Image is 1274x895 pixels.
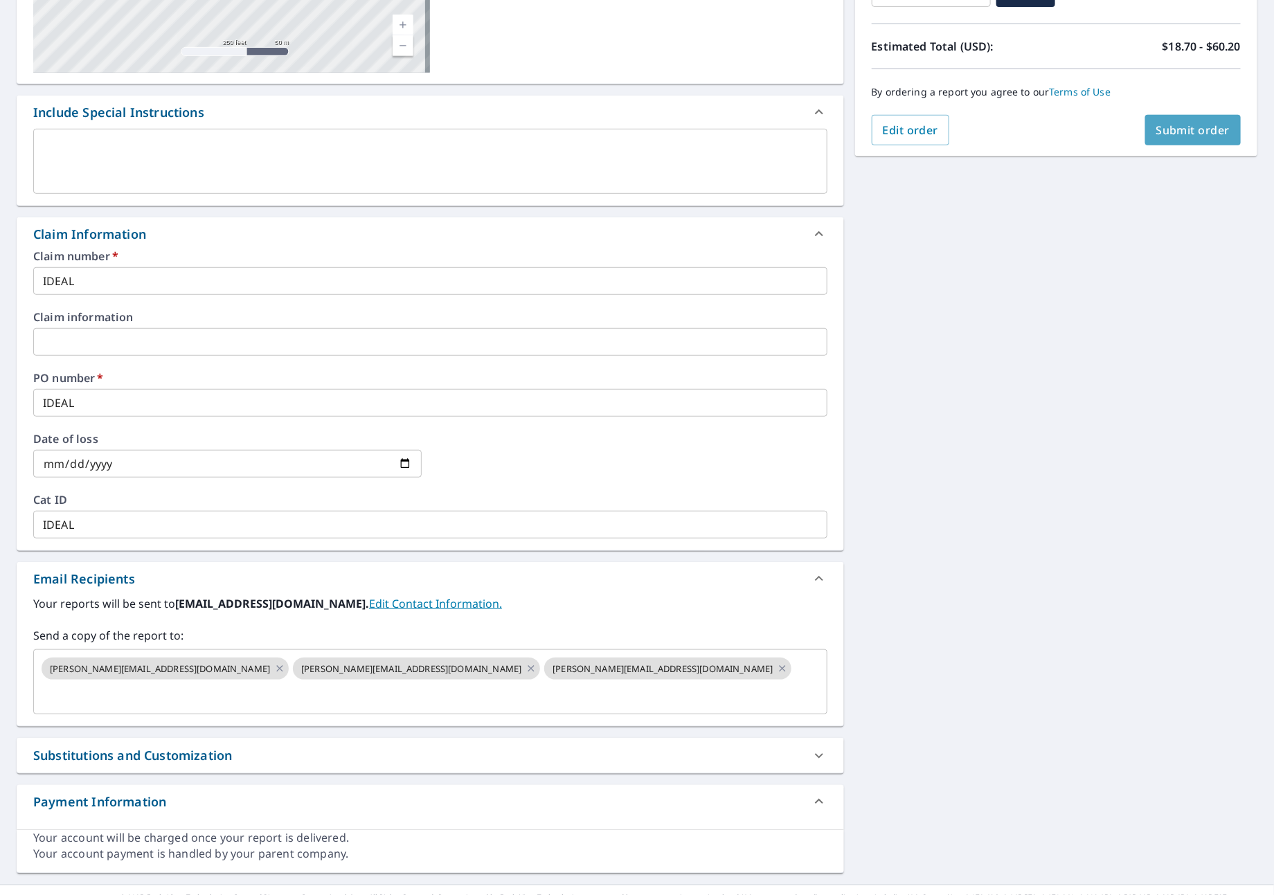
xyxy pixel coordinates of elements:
label: PO number [33,372,827,383]
span: [PERSON_NAME][EMAIL_ADDRESS][DOMAIN_NAME] [293,662,530,676]
div: Payment Information [33,793,166,811]
span: Submit order [1156,123,1230,138]
b: [EMAIL_ADDRESS][DOMAIN_NAME]. [175,596,369,611]
div: Substitutions and Customization [17,738,844,773]
p: By ordering a report you agree to our [872,86,1241,98]
p: $18.70 - $60.20 [1163,38,1241,55]
label: Claim information [33,311,827,323]
label: Date of loss [33,433,422,444]
a: Current Level 17, Zoom Out [393,35,413,56]
label: Your reports will be sent to [33,595,827,612]
button: Edit order [872,115,950,145]
span: [PERSON_NAME][EMAIL_ADDRESS][DOMAIN_NAME] [42,662,278,676]
label: Send a copy of the report to: [33,627,827,644]
div: Your account payment is handled by your parent company. [33,846,827,862]
button: Submit order [1145,115,1241,145]
div: Include Special Instructions [33,103,204,122]
span: [PERSON_NAME][EMAIL_ADDRESS][DOMAIN_NAME] [544,662,781,676]
a: Current Level 17, Zoom In [393,15,413,35]
div: [PERSON_NAME][EMAIL_ADDRESS][DOMAIN_NAME] [544,658,791,680]
div: [PERSON_NAME][EMAIL_ADDRESS][DOMAIN_NAME] [293,658,540,680]
div: Email Recipients [33,570,135,588]
p: Estimated Total (USD): [872,38,1057,55]
div: Claim Information [17,217,844,251]
span: Edit order [883,123,939,138]
a: Terms of Use [1050,85,1111,98]
a: EditContactInfo [369,596,502,611]
div: Payment Information [17,785,844,818]
label: Claim number [33,251,827,262]
div: Your account will be charged once your report is delivered. [33,830,827,846]
div: Substitutions and Customization [33,746,232,765]
div: [PERSON_NAME][EMAIL_ADDRESS][DOMAIN_NAME] [42,658,289,680]
label: Cat ID [33,494,827,505]
div: Claim Information [33,225,146,244]
div: Email Recipients [17,562,844,595]
div: Include Special Instructions [17,96,844,129]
